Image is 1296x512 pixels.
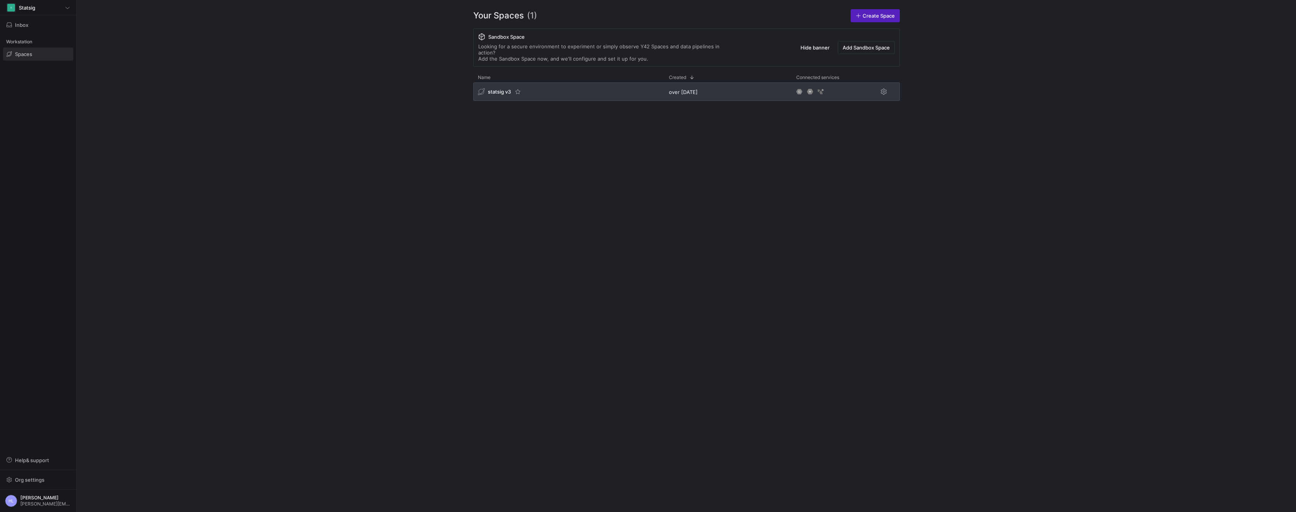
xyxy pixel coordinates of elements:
span: Org settings [15,477,44,483]
div: Looking for a secure environment to experiment or simply observe Y42 Spaces and data pipelines in... [478,43,735,62]
a: Org settings [3,477,73,484]
div: Press SPACE to select this row. [473,82,900,104]
button: HL[PERSON_NAME][PERSON_NAME][EMAIL_ADDRESS][DOMAIN_NAME] [3,493,73,509]
span: Statsig [19,5,35,11]
button: Org settings [3,473,73,486]
span: Name [478,75,491,80]
div: HL [5,495,17,507]
span: statsig v3 [488,89,511,95]
div: Workstation [3,36,73,48]
span: Add Sandbox Space [843,44,890,51]
div: S [7,4,15,12]
span: Connected services [796,75,839,80]
span: [PERSON_NAME] [20,495,71,500]
span: Inbox [15,22,28,28]
span: Created [669,75,686,80]
span: Create Space [863,13,895,19]
span: Sandbox Space [488,34,525,40]
span: [PERSON_NAME][EMAIL_ADDRESS][DOMAIN_NAME] [20,501,71,507]
a: Spaces [3,48,73,61]
span: over [DATE] [669,89,698,95]
button: Add Sandbox Space [838,41,895,54]
span: (1) [527,9,537,22]
button: Help& support [3,454,73,467]
span: Your Spaces [473,9,524,22]
button: Inbox [3,18,73,31]
span: Hide banner [800,44,830,51]
a: Create Space [851,9,900,22]
span: Help & support [15,457,49,463]
span: Spaces [15,51,32,57]
button: Hide banner [795,41,835,54]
